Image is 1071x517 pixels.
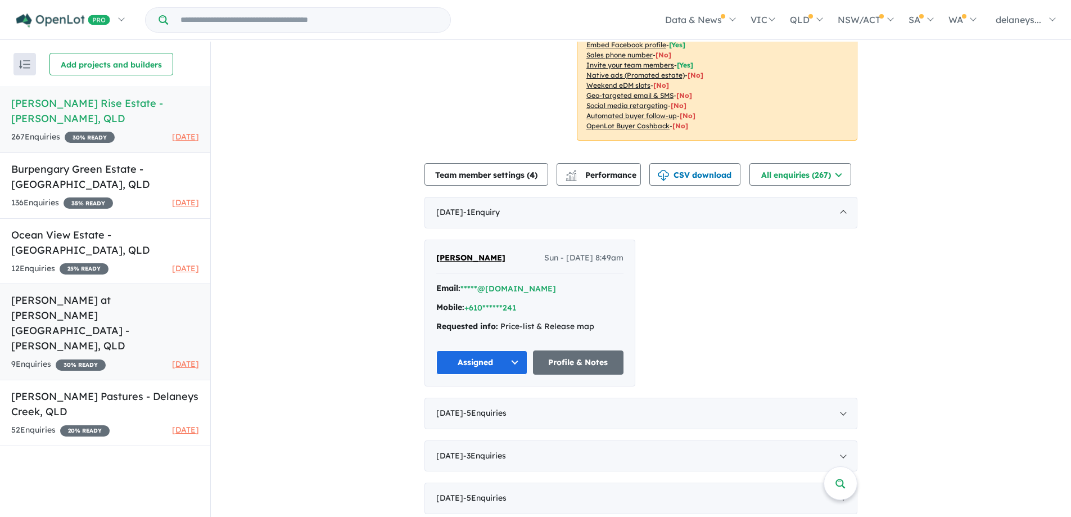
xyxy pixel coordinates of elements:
span: [No] [680,111,695,120]
span: 4 [530,170,535,180]
span: [DATE] [172,263,199,273]
u: Geo-targeted email & SMS [586,91,674,100]
span: - 5 Enquir ies [463,493,507,503]
span: Sun - [DATE] 8:49am [544,251,623,265]
span: [DATE] [172,132,199,142]
span: - 5 Enquir ies [463,408,507,418]
span: [No] [671,101,686,110]
div: 267 Enquir ies [11,131,115,144]
img: Openlot PRO Logo White [16,14,110,28]
img: download icon [658,170,669,181]
img: sort.svg [19,60,30,69]
div: 12 Enquir ies [11,262,109,276]
span: 30 % READY [65,132,115,143]
span: 35 % READY [64,197,113,209]
u: Sales phone number [586,51,653,59]
h5: [PERSON_NAME] Rise Estate - [PERSON_NAME] , QLD [11,96,199,126]
span: [No] [653,81,669,89]
div: [DATE] [424,483,857,514]
button: Assigned [436,350,527,375]
div: 9 Enquir ies [11,358,106,371]
button: Add projects and builders [49,53,173,75]
span: - 1 Enquir y [463,207,500,217]
a: [PERSON_NAME] [436,251,505,265]
h5: [PERSON_NAME] at [PERSON_NAME][GEOGRAPHIC_DATA] - [PERSON_NAME] , QLD [11,293,199,353]
div: [DATE] [424,440,857,472]
span: [DATE] [172,359,199,369]
strong: Email: [436,283,460,293]
div: 136 Enquir ies [11,196,113,210]
input: Try estate name, suburb, builder or developer [170,8,448,32]
span: Performance [567,170,636,180]
img: bar-chart.svg [566,173,577,181]
h5: Ocean View Estate - [GEOGRAPHIC_DATA] , QLD [11,227,199,258]
button: CSV download [649,163,740,186]
span: - 3 Enquir ies [463,451,506,461]
strong: Requested info: [436,321,498,331]
u: Social media retargeting [586,101,668,110]
span: 30 % READY [56,359,106,371]
u: Automated buyer follow-up [586,111,677,120]
button: Team member settings (4) [424,163,548,186]
div: [DATE] [424,197,857,228]
span: [PERSON_NAME] [436,253,505,263]
span: 20 % READY [60,425,110,437]
span: [ No ] [656,51,671,59]
div: Price-list & Release map [436,320,623,334]
span: [No] [688,71,703,79]
div: [DATE] [424,398,857,429]
span: delaneys... [996,14,1041,25]
span: 25 % READY [60,263,109,275]
span: [DATE] [172,425,199,435]
span: [No] [672,122,688,130]
span: [No] [676,91,692,100]
u: Invite your team members [586,61,674,69]
button: All enquiries (267) [749,163,851,186]
u: Native ads (Promoted estate) [586,71,685,79]
u: OpenLot Buyer Cashback [586,122,670,130]
span: [ Yes ] [669,41,685,49]
h5: Burpengary Green Estate - [GEOGRAPHIC_DATA] , QLD [11,161,199,192]
u: Embed Facebook profile [586,41,666,49]
button: Performance [557,163,641,186]
u: Weekend eDM slots [586,81,650,89]
span: [ Yes ] [677,61,693,69]
strong: Mobile: [436,302,464,312]
a: Profile & Notes [533,350,624,375]
h5: [PERSON_NAME] Pastures - Delaneys Creek , QLD [11,389,199,419]
div: 52 Enquir ies [11,424,110,437]
img: line-chart.svg [566,170,576,176]
span: [DATE] [172,197,199,208]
